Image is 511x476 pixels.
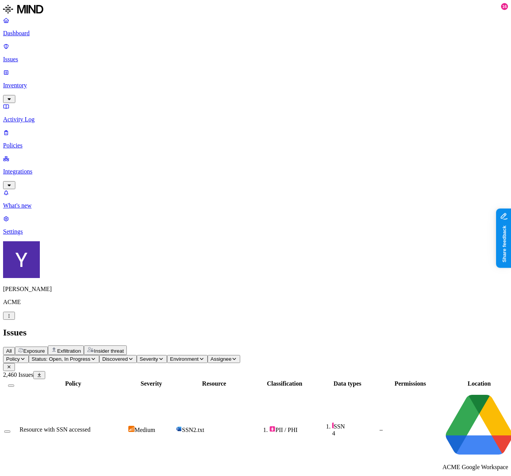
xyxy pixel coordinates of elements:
img: pii.svg [269,426,275,432]
div: 16 [501,3,508,10]
p: Issues [3,56,508,63]
button: Select all [8,384,14,387]
span: Medium [134,427,155,433]
p: Settings [3,228,508,235]
img: severity-medium.svg [128,426,134,432]
a: Inventory [3,69,508,102]
span: Severity [140,356,158,362]
span: Assignee [211,356,232,362]
a: Dashboard [3,17,508,37]
span: Discovered [102,356,128,362]
span: Insider threat [94,348,124,354]
span: Environment [170,356,199,362]
p: Inventory [3,82,508,89]
span: – [380,426,383,433]
a: Policies [3,129,508,149]
img: Yana Orhov [3,241,40,278]
p: ACME [3,299,508,306]
a: Issues [3,43,508,63]
a: Activity Log [3,103,508,123]
span: ACME Google Workspace [442,464,508,470]
span: Exfiltration [57,348,81,354]
div: Resource [176,380,252,387]
span: Policy [6,356,20,362]
span: Status: Open, In Progress [32,356,90,362]
a: Settings [3,215,508,235]
p: Dashboard [3,30,508,37]
div: Policy [20,380,127,387]
p: Activity Log [3,116,508,123]
span: 2,460 Issues [3,371,33,378]
span: SSN2.txt [182,427,204,433]
div: 4 [332,430,378,437]
span: All [6,348,12,354]
div: PII / PHI [269,426,315,433]
p: Policies [3,142,508,149]
span: Resource with SSN accessed [20,426,90,433]
button: Select row [4,430,10,433]
a: What's new [3,189,508,209]
div: Data types [317,380,378,387]
div: Permissions [380,380,441,387]
div: Classification [254,380,315,387]
a: MIND [3,3,508,17]
img: microsoft-word.svg [176,426,182,432]
img: MIND [3,3,43,15]
p: What's new [3,202,508,209]
span: Exposure [23,348,45,354]
div: Severity [128,380,174,387]
a: Integrations [3,155,508,188]
p: Integrations [3,168,508,175]
h2: Issues [3,327,508,338]
img: pii-line.svg [332,422,334,429]
div: SSN [332,422,378,430]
